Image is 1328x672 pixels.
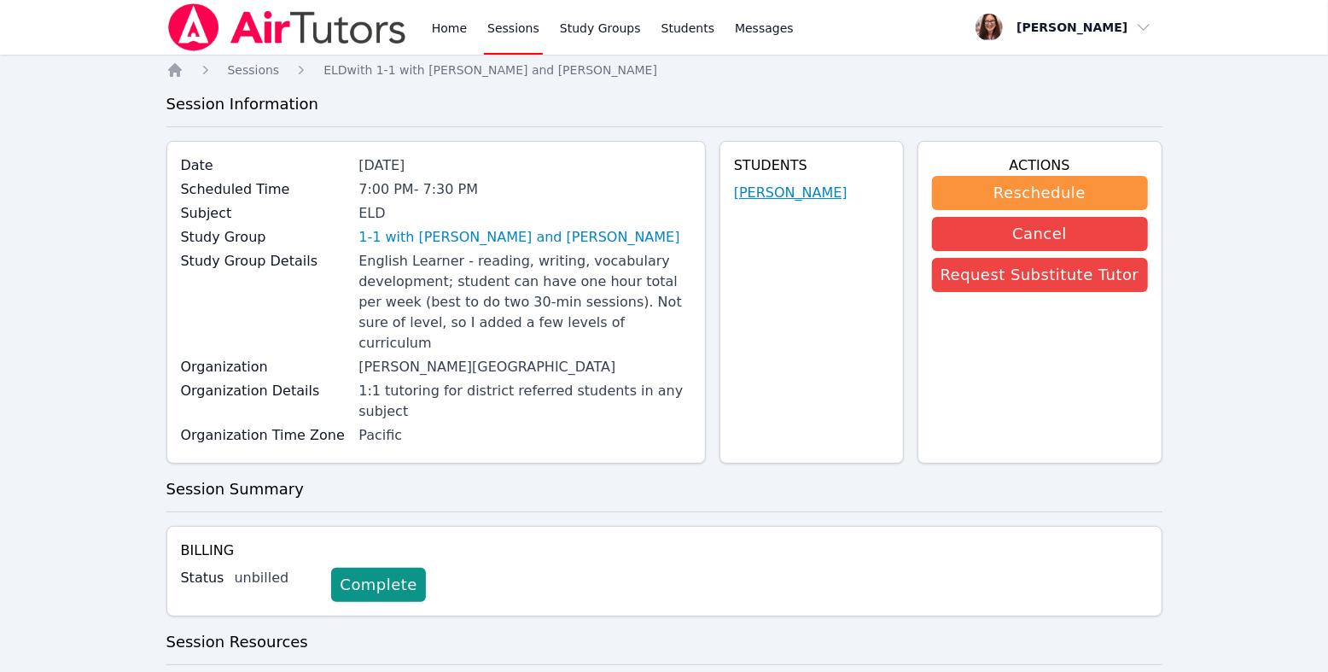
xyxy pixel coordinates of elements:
div: Pacific [358,425,691,446]
label: Organization Time Zone [181,425,349,446]
a: Sessions [228,61,280,79]
h4: Billing [181,541,1148,561]
a: ELDwith 1-1 with [PERSON_NAME] and [PERSON_NAME] [323,61,657,79]
label: Subject [181,203,349,224]
div: [PERSON_NAME][GEOGRAPHIC_DATA] [358,357,691,377]
h4: Actions [932,155,1148,176]
label: Scheduled Time [181,179,349,200]
a: Complete [331,568,425,602]
button: Reschedule [932,176,1148,210]
div: [DATE] [358,155,691,176]
h3: Session Resources [166,630,1162,654]
h4: Students [734,155,889,176]
a: [PERSON_NAME] [734,183,847,203]
a: 1-1 with [PERSON_NAME] and [PERSON_NAME] [358,227,679,248]
span: Messages [735,20,794,37]
nav: Breadcrumb [166,61,1162,79]
label: Study Group Details [181,251,349,272]
img: Air Tutors [166,3,408,51]
button: Cancel [932,217,1148,251]
div: unbilled [234,568,317,588]
span: ELD with 1-1 with [PERSON_NAME] and [PERSON_NAME] [323,63,657,77]
label: Date [181,155,349,176]
label: Status [181,568,224,588]
div: ELD [358,203,691,224]
h3: Session Summary [166,477,1162,501]
label: Organization Details [181,381,349,401]
h3: Session Information [166,92,1162,116]
div: 1:1 tutoring for district referred students in any subject [358,381,691,422]
div: 7:00 PM - 7:30 PM [358,179,691,200]
button: Request Substitute Tutor [932,258,1148,292]
span: Sessions [228,63,280,77]
label: Study Group [181,227,349,248]
div: English Learner - reading, writing, vocabulary development; student can have one hour total per w... [358,251,691,354]
label: Organization [181,357,349,377]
